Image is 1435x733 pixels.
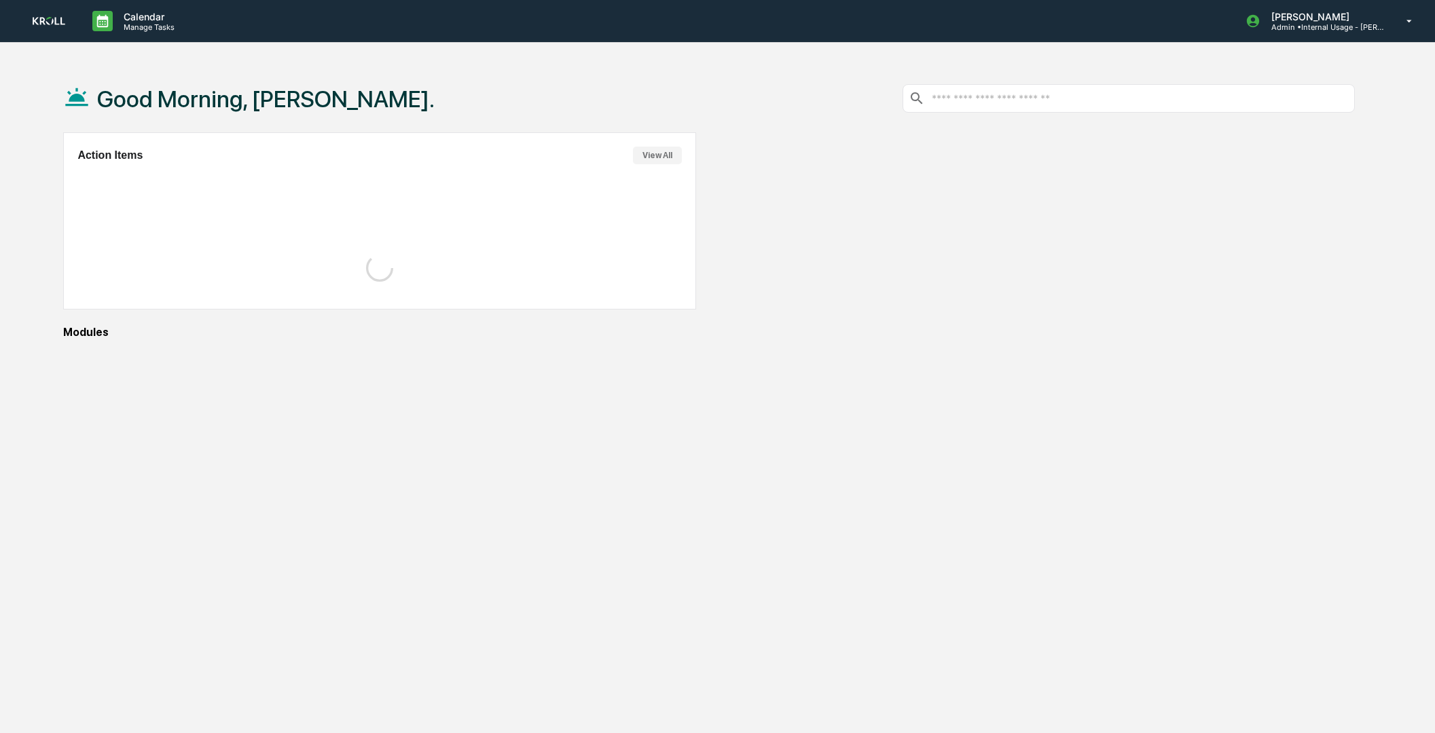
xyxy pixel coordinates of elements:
[1260,22,1387,32] p: Admin • Internal Usage - [PERSON_NAME]
[63,326,1355,339] div: Modules
[33,17,65,24] img: logo
[77,149,143,162] h2: Action Items
[113,11,181,22] p: Calendar
[97,86,435,113] h1: Good Morning, [PERSON_NAME].
[633,147,682,164] button: View All
[1260,11,1387,22] p: [PERSON_NAME]
[113,22,181,32] p: Manage Tasks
